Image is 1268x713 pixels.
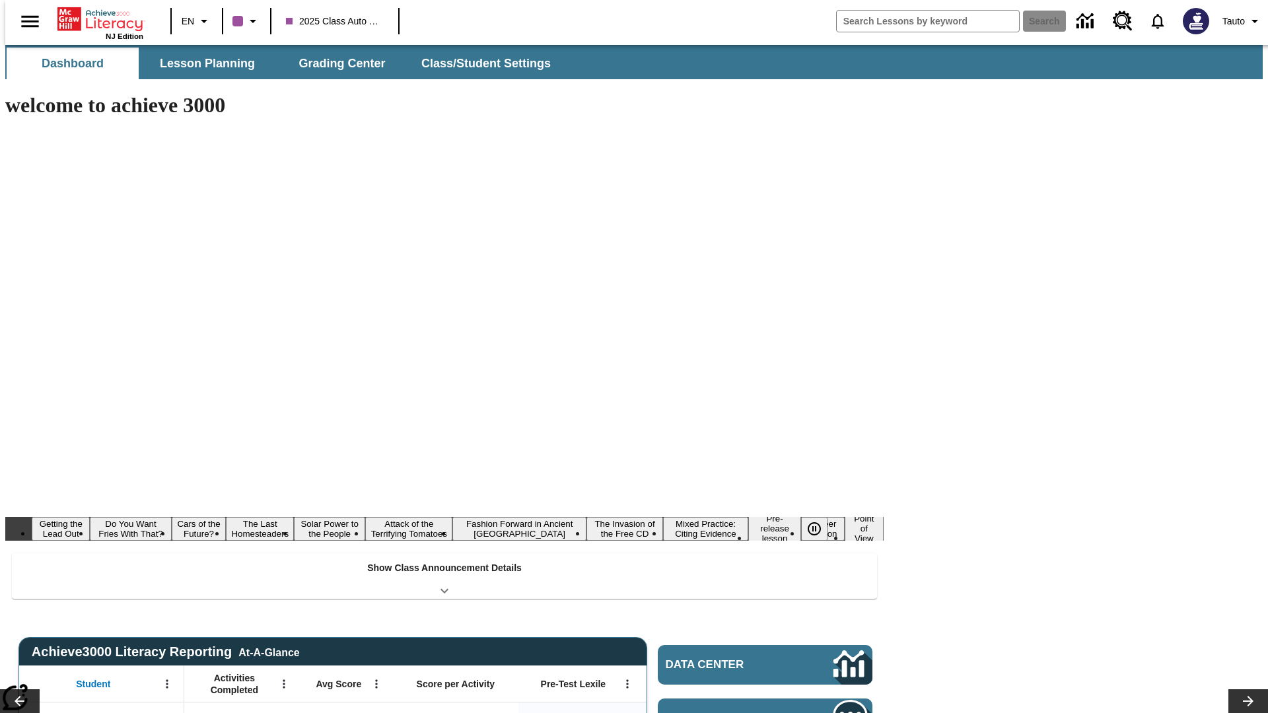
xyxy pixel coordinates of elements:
div: SubNavbar [5,45,1263,79]
span: Tauto [1222,15,1245,28]
button: Grading Center [276,48,408,79]
input: search field [837,11,1019,32]
button: Slide 5 Solar Power to the People [294,517,365,541]
span: Activities Completed [191,672,278,696]
button: Lesson Planning [141,48,273,79]
span: Pre-Test Lexile [541,678,606,690]
p: Show Class Announcement Details [367,561,522,575]
a: Notifications [1141,4,1175,38]
button: Slide 2 Do You Want Fries With That? [90,517,171,541]
span: EN [182,15,194,28]
button: Pause [801,517,828,541]
div: Show Class Announcement Details [12,553,877,599]
a: Data Center [658,645,872,685]
span: Student [76,678,110,690]
span: NJ Edition [106,32,143,40]
button: Lesson carousel, Next [1228,689,1268,713]
span: Score per Activity [417,678,495,690]
button: Slide 7 Fashion Forward in Ancient Rome [452,517,586,541]
button: Slide 8 The Invasion of the Free CD [586,517,663,541]
button: Select a new avatar [1175,4,1217,38]
h1: welcome to achieve 3000 [5,93,884,118]
span: Data Center [666,658,789,671]
span: 2025 Class Auto Grade 13 [286,15,384,28]
button: Open Menu [367,674,386,694]
button: Slide 6 Attack of the Terrifying Tomatoes [365,517,452,541]
button: Class/Student Settings [411,48,561,79]
button: Slide 9 Mixed Practice: Citing Evidence [663,517,748,541]
button: Open Menu [274,674,294,694]
button: Slide 3 Cars of the Future? [172,517,227,541]
button: Slide 10 Pre-release lesson [748,512,801,545]
button: Profile/Settings [1217,9,1268,33]
span: Avg Score [316,678,361,690]
button: Dashboard [7,48,139,79]
div: At-A-Glance [238,644,299,659]
a: Home [57,6,143,32]
button: Slide 1 Getting the Lead Out [32,517,90,541]
a: Resource Center, Will open in new tab [1105,3,1141,39]
button: Open Menu [617,674,637,694]
div: Pause [801,517,841,541]
button: Open Menu [157,674,177,694]
button: Slide 4 The Last Homesteaders [226,517,294,541]
button: Slide 12 Point of View [845,512,884,545]
img: Avatar [1183,8,1209,34]
a: Data Center [1069,3,1105,40]
div: SubNavbar [5,48,563,79]
button: Open side menu [11,2,50,41]
button: Language: EN, Select a language [176,9,218,33]
div: Home [57,5,143,40]
button: Class color is purple. Change class color [227,9,266,33]
span: Achieve3000 Literacy Reporting [32,644,300,660]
